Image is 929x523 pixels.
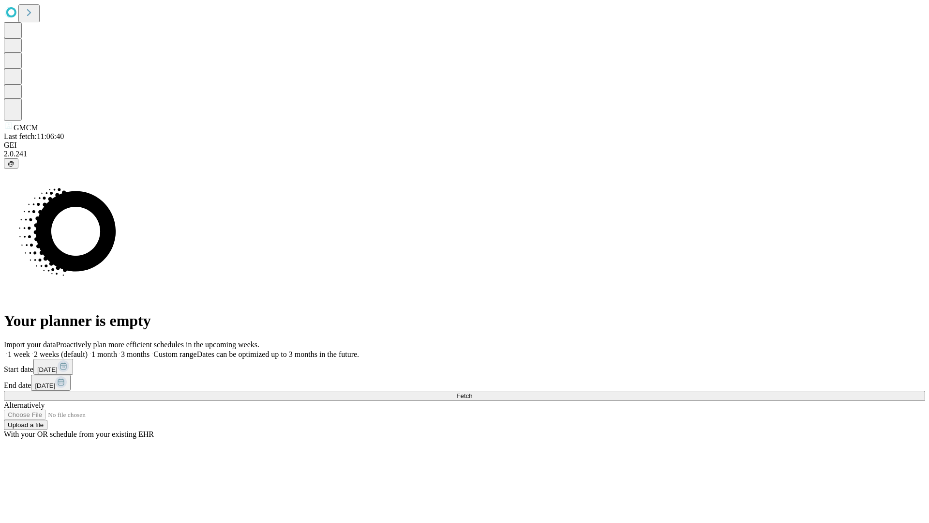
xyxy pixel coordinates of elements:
[34,350,88,358] span: 2 weeks (default)
[91,350,117,358] span: 1 month
[56,340,259,349] span: Proactively plan more efficient schedules in the upcoming weeks.
[33,359,73,375] button: [DATE]
[8,350,30,358] span: 1 week
[35,382,55,389] span: [DATE]
[197,350,359,358] span: Dates can be optimized up to 3 months in the future.
[121,350,150,358] span: 3 months
[4,312,925,330] h1: Your planner is empty
[4,430,154,438] span: With your OR schedule from your existing EHR
[4,150,925,158] div: 2.0.241
[4,359,925,375] div: Start date
[4,158,18,169] button: @
[4,391,925,401] button: Fetch
[4,375,925,391] div: End date
[4,141,925,150] div: GEI
[4,401,45,409] span: Alternatively
[153,350,196,358] span: Custom range
[4,420,47,430] button: Upload a file
[31,375,71,391] button: [DATE]
[14,123,38,132] span: GMCM
[37,366,58,373] span: [DATE]
[4,340,56,349] span: Import your data
[456,392,472,400] span: Fetch
[8,160,15,167] span: @
[4,132,64,140] span: Last fetch: 11:06:40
